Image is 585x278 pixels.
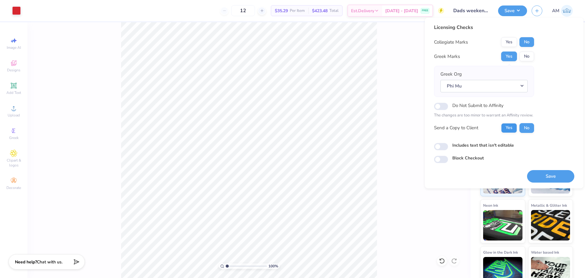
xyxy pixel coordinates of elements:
button: No [519,37,534,47]
span: $423.48 [312,8,328,14]
button: Save [527,170,574,183]
div: Send a Copy to Client [434,124,478,131]
span: Glow in the Dark Ink [483,249,518,255]
span: AM [552,7,559,14]
label: Do Not Submit to Affinity [452,102,504,109]
span: Metallic & Glitter Ink [531,202,567,208]
span: Decorate [6,185,21,190]
a: AM [552,5,573,17]
span: Designs [7,68,20,73]
div: Licensing Checks [434,24,534,31]
strong: Need help? [15,259,37,265]
div: Collegiate Marks [434,39,468,46]
button: Save [498,5,527,16]
p: The changes are too minor to warrant an Affinity review. [434,112,534,119]
img: Arvi Mikhail Parcero [561,5,573,17]
button: Phi Mu [440,80,528,92]
span: Est. Delivery [351,8,374,14]
label: Includes text that isn't editable [452,142,514,148]
span: 100 % [268,263,278,269]
label: Block Checkout [452,155,484,161]
button: Yes [501,123,517,133]
span: [DATE] - [DATE] [385,8,418,14]
input: – – [231,5,255,16]
button: Yes [501,37,517,47]
span: Water based Ink [531,249,559,255]
button: Yes [501,52,517,61]
span: FREE [422,9,428,13]
span: Clipart & logos [3,158,24,168]
span: Greek [9,135,19,140]
img: Neon Ink [483,210,522,241]
span: Upload [8,113,20,118]
button: No [519,123,534,133]
span: Chat with us. [37,259,63,265]
div: Greek Marks [434,53,460,60]
input: Untitled Design [449,5,493,17]
span: Image AI [7,45,21,50]
span: Neon Ink [483,202,498,208]
span: Total [329,8,339,14]
span: $35.29 [275,8,288,14]
span: Add Text [6,90,21,95]
img: Metallic & Glitter Ink [531,210,570,241]
label: Greek Org [440,71,462,78]
button: No [519,52,534,61]
span: Per Item [290,8,305,14]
